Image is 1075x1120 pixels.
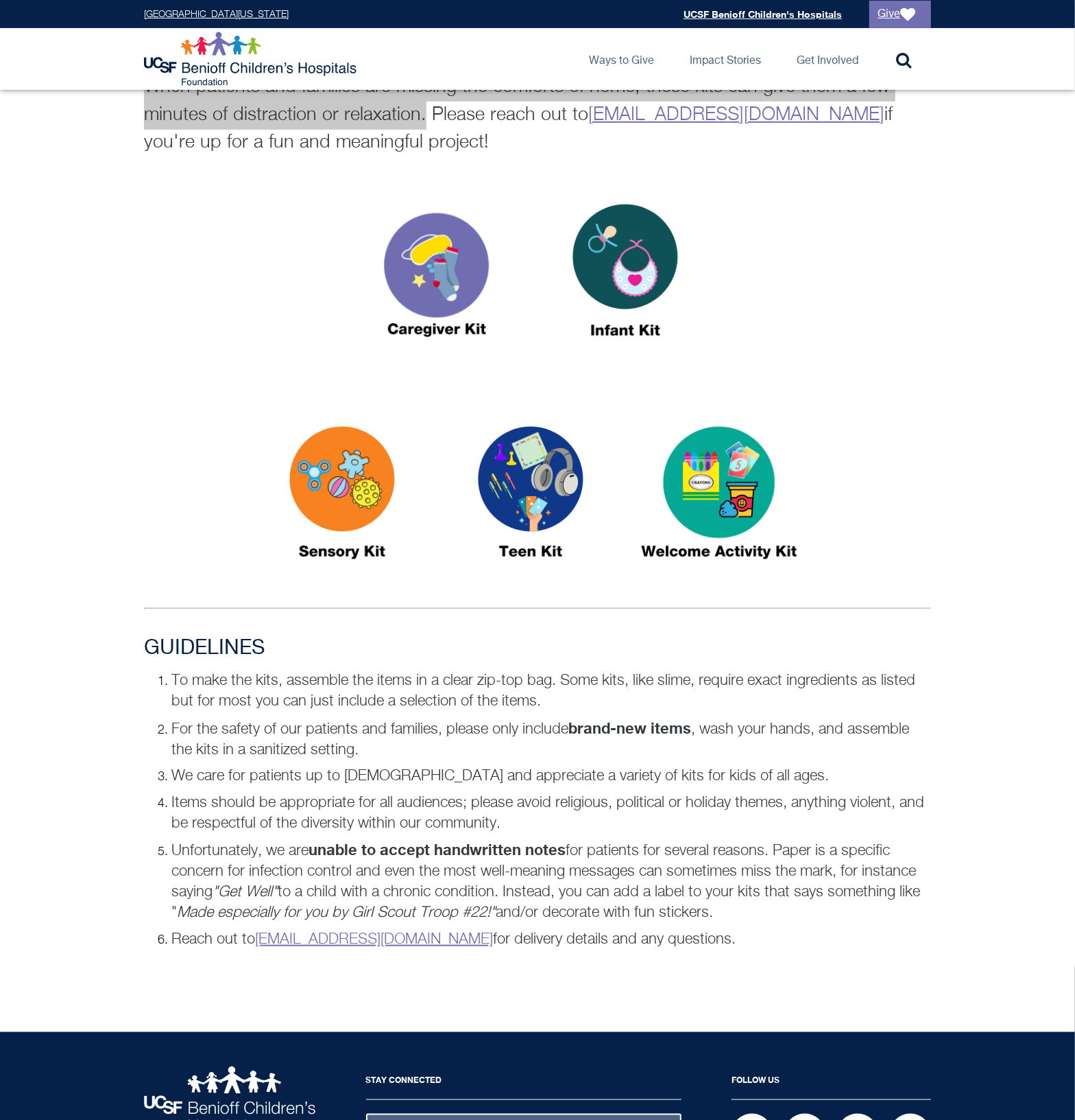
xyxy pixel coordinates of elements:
img: Teen Kit [445,400,616,598]
p: We care for patients up to [DEMOGRAPHIC_DATA] and appreciate a variety of kits for kids of all ages. [171,766,931,786]
img: Sensory Kits [256,400,428,598]
p: Reach out to for delivery details and any questions. [171,929,931,950]
p: Items should be appropriate for all audiences; please avoid religious, political or holiday theme... [171,793,931,834]
p: For the safety of our patients and families, please only include , wash your hands, and assemble ... [171,718,931,760]
a: [EMAIL_ADDRESS][DOMAIN_NAME] [588,106,884,124]
img: Activity Kits [633,400,805,598]
a: Impact Stories [679,28,772,90]
a: [EMAIL_ADDRESS][DOMAIN_NAME] [255,932,493,947]
h3: GUIDELINES [144,636,931,661]
p: To make the kits, assemble the items in a clear zip-top bag. Some kits, like slime, require exact... [171,670,931,712]
a: UCSF Benioff Children's Hospitals [684,8,842,20]
strong: unable to accept handwritten notes [309,841,566,859]
img: caregiver kit [351,178,522,375]
em: Made especially for you by Girl Scout Troop #22!" [177,905,496,920]
h2: Stay Connected [366,1066,681,1100]
img: infant kit [540,178,711,375]
img: Logo for UCSF Benioff Children's Hospitals Foundation [144,32,360,86]
strong: brand-new items [568,719,691,737]
h2: Follow Us [732,1066,931,1100]
p: Unfortunately, we are for patients for several reasons. Paper is a specific concern for infection... [171,839,931,923]
a: Ways to Give [578,28,665,90]
em: "Get Well" [213,885,278,900]
a: Give [869,1,931,28]
a: Get Involved [786,28,869,90]
p: When patients and families are missing the comforts of home, these kits can give them a few minut... [144,73,931,157]
a: [GEOGRAPHIC_DATA][US_STATE] [144,10,289,19]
